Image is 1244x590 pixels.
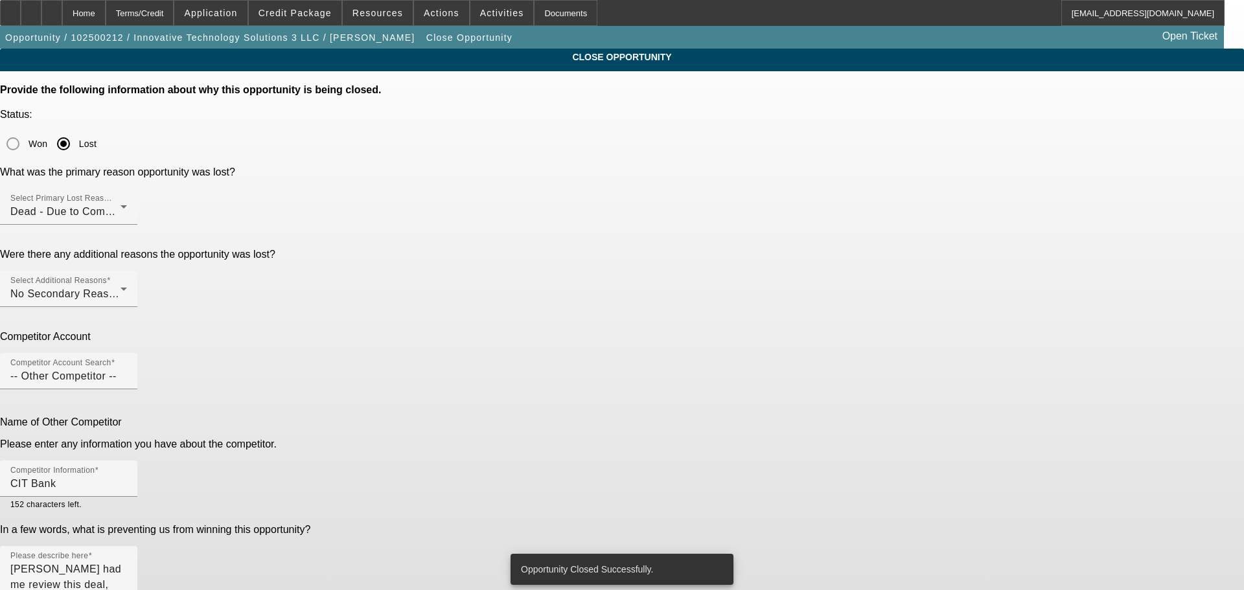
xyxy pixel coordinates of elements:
button: Credit Package [249,1,341,25]
mat-label: Select Primary Lost Reason [10,194,113,203]
span: Application [184,8,237,18]
mat-label: Competitor Account Search [10,359,111,367]
span: CLOSE OPPORTUNITY [10,52,1234,62]
span: No Secondary Reason To Provide [10,288,176,299]
button: Application [174,1,247,25]
label: Lost [76,137,97,150]
a: Open Ticket [1157,25,1223,47]
button: Activities [470,1,534,25]
button: Resources [343,1,413,25]
span: Dead - Due to Competition [10,206,141,217]
div: Opportunity Closed Successfully. [511,554,728,585]
span: Resources [352,8,403,18]
button: Close Opportunity [423,26,516,49]
span: Close Opportunity [426,32,513,43]
mat-label: Please describe here [10,552,88,560]
span: Actions [424,8,459,18]
span: Credit Package [259,8,332,18]
span: Opportunity / 102500212 / Innovative Technology Solutions 3 LLC / [PERSON_NAME] [5,32,415,43]
mat-label: Competitor Information [10,466,95,475]
input: Competitor Account Search [10,369,127,384]
button: Actions [414,1,469,25]
mat-label: Select Additional Reasons [10,277,107,285]
span: Activities [480,8,524,18]
mat-hint: 152 characters left. [10,497,82,511]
